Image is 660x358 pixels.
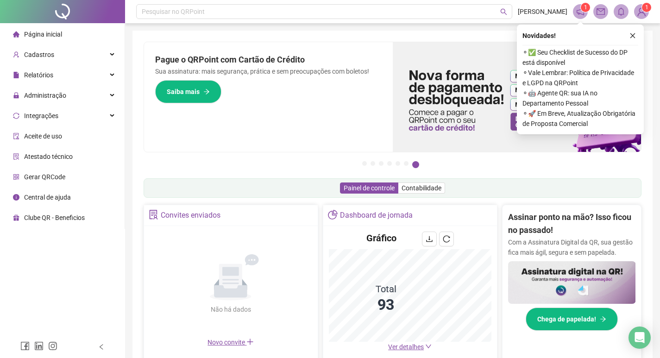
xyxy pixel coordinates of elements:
[443,235,450,243] span: reload
[522,31,556,41] span: Novidades !
[404,161,409,166] button: 6
[149,210,158,220] span: solution
[629,32,636,39] span: close
[155,80,221,103] button: Saiba mais
[24,214,85,221] span: Clube QR - Beneficios
[597,7,605,16] span: mail
[518,6,567,17] span: [PERSON_NAME]
[13,153,19,160] span: solution
[246,338,254,345] span: plus
[20,341,30,351] span: facebook
[500,8,507,15] span: search
[24,153,73,160] span: Atestado técnico
[340,207,413,223] div: Dashboard de jornada
[13,72,19,78] span: file
[24,71,53,79] span: Relatórios
[13,92,19,99] span: lock
[24,132,62,140] span: Aceite de uso
[24,51,54,58] span: Cadastros
[584,4,587,11] span: 1
[48,341,57,351] span: instagram
[344,184,395,192] span: Painel de controle
[371,161,375,166] button: 2
[508,261,636,304] img: banner%2F02c71560-61a6-44d4-94b9-c8ab97240462.png
[537,314,596,324] span: Chega de papelada!
[24,112,58,119] span: Integrações
[167,87,200,97] span: Saiba mais
[402,184,441,192] span: Contabilidade
[508,211,636,237] h2: Assinar ponto na mão? Isso ficou no passado!
[396,161,400,166] button: 5
[13,214,19,221] span: gift
[522,68,638,88] span: ⚬ Vale Lembrar: Política de Privacidade e LGPD na QRPoint
[188,304,273,314] div: Não há dados
[366,232,396,245] h4: Gráfico
[24,173,65,181] span: Gerar QRCode
[425,343,432,350] span: down
[526,308,618,331] button: Chega de papelada!
[642,3,651,12] sup: Atualize o seu contato no menu Meus Dados
[13,194,19,201] span: info-circle
[581,3,590,12] sup: 1
[508,237,636,258] p: Com a Assinatura Digital da QR, sua gestão fica mais ágil, segura e sem papelada.
[207,339,254,346] span: Novo convite
[24,194,71,201] span: Central de ajuda
[522,108,638,129] span: ⚬ 🚀 Em Breve, Atualização Obrigatória de Proposta Comercial
[155,66,382,76] p: Sua assinatura: mais segurança, prática e sem preocupações com boletos!
[600,316,606,322] span: arrow-right
[576,7,585,16] span: notification
[362,161,367,166] button: 1
[617,7,625,16] span: bell
[629,327,651,349] div: Open Intercom Messenger
[388,343,432,351] a: Ver detalhes down
[328,210,338,220] span: pie-chart
[203,88,210,95] span: arrow-right
[645,4,648,11] span: 1
[412,161,419,168] button: 7
[24,92,66,99] span: Administração
[24,31,62,38] span: Página inicial
[13,133,19,139] span: audit
[34,341,44,351] span: linkedin
[155,53,382,66] h2: Pague o QRPoint com Cartão de Crédito
[13,51,19,58] span: user-add
[522,88,638,108] span: ⚬ 🤖 Agente QR: sua IA no Departamento Pessoal
[388,343,424,351] span: Ver detalhes
[13,174,19,180] span: qrcode
[387,161,392,166] button: 4
[635,5,648,19] img: 93547
[13,113,19,119] span: sync
[161,207,220,223] div: Convites enviados
[426,235,433,243] span: download
[393,42,641,152] img: banner%2F096dab35-e1a4-4d07-87c2-cf089f3812bf.png
[13,31,19,38] span: home
[379,161,383,166] button: 3
[98,344,105,350] span: left
[522,47,638,68] span: ⚬ ✅ Seu Checklist de Sucesso do DP está disponível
